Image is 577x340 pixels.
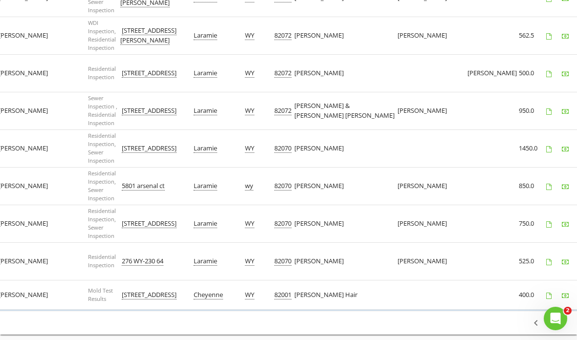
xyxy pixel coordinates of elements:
[88,253,116,269] span: Residential Inspection
[398,167,467,205] td: [PERSON_NAME]
[88,65,116,81] span: Residential Inspection
[294,54,398,92] td: [PERSON_NAME]
[519,92,546,129] td: 950.0
[519,129,546,167] td: 1450.0
[294,17,398,54] td: [PERSON_NAME]
[294,280,398,310] td: [PERSON_NAME] Hair
[519,167,546,205] td: 850.0
[519,54,546,92] td: 500.0
[519,280,546,310] td: 400.0
[398,242,467,280] td: [PERSON_NAME]
[530,317,542,329] i: chevron_left
[519,17,546,54] td: 562.5
[88,170,116,201] span: Residential Inspection, Sewer Inspection
[467,54,519,92] td: [PERSON_NAME]
[294,92,398,129] td: [PERSON_NAME] & [PERSON_NAME] [PERSON_NAME]
[88,94,117,126] span: Sewer Inspection , Residential Inspection
[398,17,467,54] td: [PERSON_NAME]
[519,205,546,242] td: 750.0
[88,132,116,164] span: Residential Inspection, Sewer Inspection
[88,207,116,239] span: Residential Inspection, Sewer Inspection
[88,287,113,302] span: Mold Test Results
[294,242,398,280] td: [PERSON_NAME]
[564,307,572,315] span: 2
[294,205,398,242] td: [PERSON_NAME]
[88,19,116,51] span: WDI Inspection, Residential Inspection
[519,242,546,280] td: 525.0
[398,205,467,242] td: [PERSON_NAME]
[294,167,398,205] td: [PERSON_NAME]
[294,129,398,167] td: [PERSON_NAME]
[398,92,467,129] td: [PERSON_NAME]
[544,307,567,330] iframe: Intercom live chat
[527,314,545,332] button: Previous page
